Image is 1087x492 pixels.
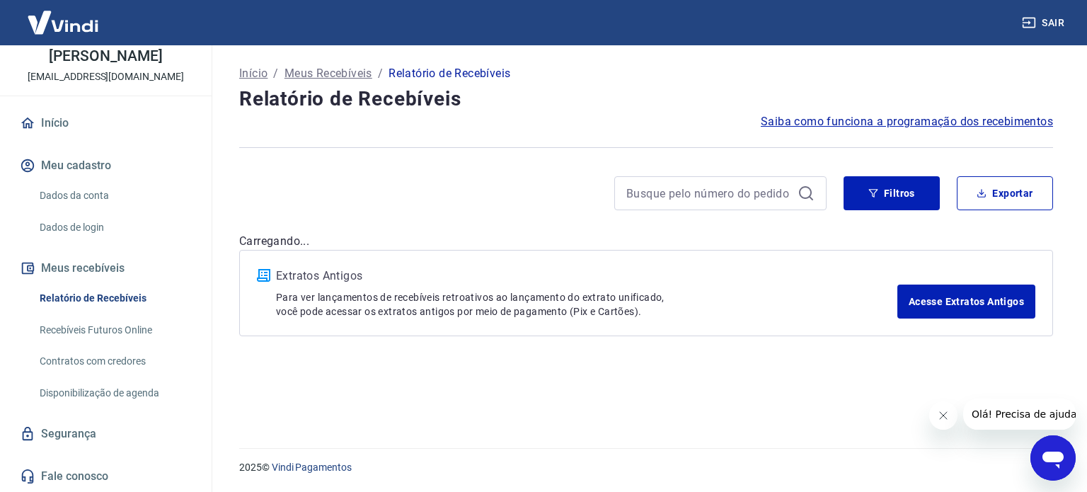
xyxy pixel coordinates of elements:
a: Saiba como funciona a programação dos recebimentos [761,113,1053,130]
img: ícone [257,269,270,282]
input: Busque pelo número do pedido [626,183,792,204]
a: Dados de login [34,213,195,242]
a: Meus Recebíveis [284,65,372,82]
p: Extratos Antigos [276,268,897,285]
iframe: Mensagem da empresa [963,399,1076,430]
iframe: Fechar mensagem [929,401,957,430]
p: Carregando... [239,233,1053,250]
button: Sair [1019,10,1070,36]
button: Filtros [844,176,940,210]
p: / [273,65,278,82]
a: Relatório de Recebíveis [34,284,195,313]
img: Vindi [17,1,109,44]
p: [PERSON_NAME] [49,49,162,64]
a: Recebíveis Futuros Online [34,316,195,345]
a: Acesse Extratos Antigos [897,285,1035,319]
a: Fale conosco [17,461,195,492]
p: 2025 © [239,460,1053,475]
a: Segurança [17,418,195,450]
a: Dados da conta [34,181,195,210]
button: Meus recebíveis [17,253,195,284]
a: Início [239,65,268,82]
a: Disponibilização de agenda [34,379,195,408]
iframe: Botão para abrir a janela de mensagens [1030,435,1076,481]
a: Vindi Pagamentos [272,462,352,473]
p: Relatório de Recebíveis [389,65,510,82]
span: Olá! Precisa de ajuda? [8,10,119,21]
button: Exportar [957,176,1053,210]
a: Contratos com credores [34,347,195,376]
p: [EMAIL_ADDRESS][DOMAIN_NAME] [28,69,184,84]
a: Início [17,108,195,139]
button: Meu cadastro [17,150,195,181]
p: Para ver lançamentos de recebíveis retroativos ao lançamento do extrato unificado, você pode aces... [276,290,897,319]
p: / [378,65,383,82]
h4: Relatório de Recebíveis [239,85,1053,113]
